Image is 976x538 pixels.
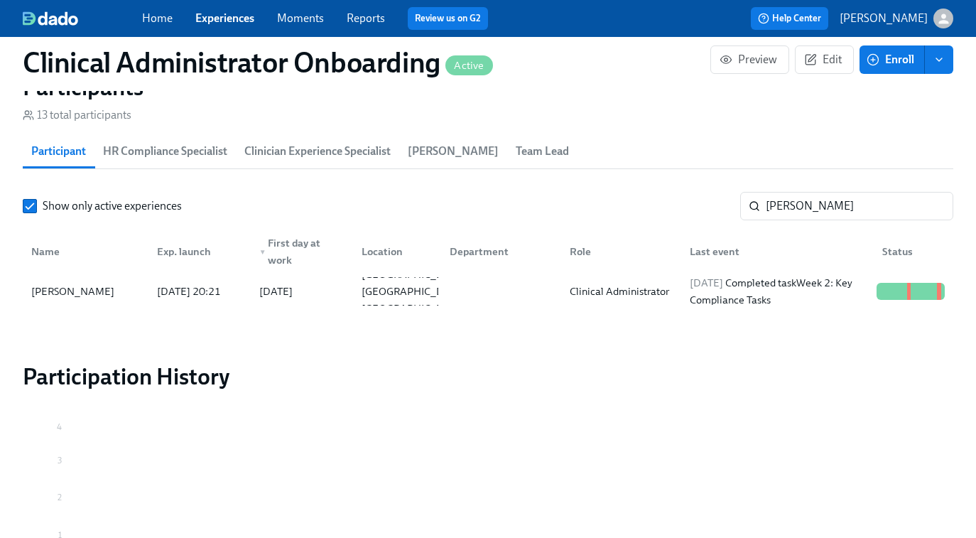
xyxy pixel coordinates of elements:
[408,7,488,30] button: Review us on G2
[871,237,950,266] div: Status
[248,237,350,266] div: ▼First day at work
[58,456,62,466] tspan: 3
[860,45,925,74] button: Enroll
[690,276,723,289] span: [DATE]
[57,422,62,432] tspan: 4
[877,243,950,260] div: Status
[558,237,678,266] div: Role
[684,243,871,260] div: Last event
[26,243,146,260] div: Name
[277,11,324,25] a: Moments
[564,283,678,300] div: Clinical Administrator
[58,493,62,502] tspan: 2
[758,11,821,26] span: Help Center
[23,107,131,123] div: 13 total participants
[438,237,558,266] div: Department
[259,283,293,300] div: [DATE]
[415,11,481,26] a: Review us on G2
[31,141,86,161] span: Participant
[142,11,173,25] a: Home
[564,243,678,260] div: Role
[23,271,953,311] div: [PERSON_NAME][DATE] 20:21[DATE][GEOGRAPHIC_DATA] [GEOGRAPHIC_DATA] [GEOGRAPHIC_DATA]Clinical Admi...
[23,11,142,26] a: dado
[766,192,953,220] input: Search by name
[751,7,828,30] button: Help Center
[795,45,854,74] button: Edit
[151,243,248,260] div: Exp. launch
[356,243,438,260] div: Location
[445,60,492,71] span: Active
[151,283,248,300] div: [DATE] 20:21
[444,243,558,260] div: Department
[146,237,248,266] div: Exp. launch
[722,53,777,67] span: Preview
[103,141,227,161] span: HR Compliance Specialist
[710,45,789,74] button: Preview
[259,249,266,256] span: ▼
[678,237,871,266] div: Last event
[807,53,842,67] span: Edit
[244,141,391,161] span: Clinician Experience Specialist
[684,274,871,308] div: Completed task Week 2: Key Compliance Tasks
[23,362,953,391] h2: Participation History
[23,45,493,80] h1: Clinical Administrator Onboarding
[516,141,569,161] span: Team Lead
[43,198,182,214] span: Show only active experiences
[869,53,914,67] span: Enroll
[347,11,385,25] a: Reports
[26,283,146,300] div: [PERSON_NAME]
[840,9,953,28] button: [PERSON_NAME]
[254,235,350,269] div: First day at work
[408,141,499,161] span: [PERSON_NAME]
[23,11,78,26] img: dado
[925,45,953,74] button: enroll
[26,237,146,266] div: Name
[356,266,472,317] div: [GEOGRAPHIC_DATA] [GEOGRAPHIC_DATA] [GEOGRAPHIC_DATA]
[350,237,438,266] div: Location
[195,11,254,25] a: Experiences
[840,11,928,26] p: [PERSON_NAME]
